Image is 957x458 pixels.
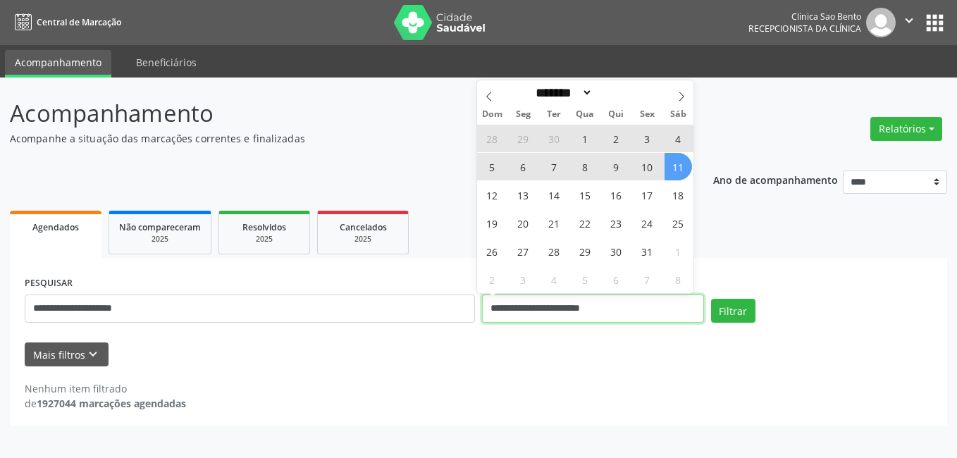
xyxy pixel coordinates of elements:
span: Seg [507,110,538,119]
span: Outubro 9, 2025 [603,153,630,180]
span: Novembro 8, 2025 [665,266,692,293]
span: Setembro 30, 2025 [541,125,568,152]
span: Outubro 22, 2025 [572,209,599,237]
p: Ano de acompanhamento [713,171,838,188]
label: PESQUISAR [25,273,73,295]
span: Novembro 4, 2025 [541,266,568,293]
p: Acompanhe a situação das marcações correntes e finalizadas [10,131,666,146]
span: Outubro 1, 2025 [572,125,599,152]
span: Não compareceram [119,221,201,233]
span: Outubro 10, 2025 [634,153,661,180]
span: Outubro 19, 2025 [479,209,506,237]
span: Novembro 3, 2025 [510,266,537,293]
span: Outubro 7, 2025 [541,153,568,180]
span: Outubro 8, 2025 [572,153,599,180]
span: Outubro 16, 2025 [603,181,630,209]
span: Novembro 5, 2025 [572,266,599,293]
span: Outubro 18, 2025 [665,181,692,209]
span: Outubro 23, 2025 [603,209,630,237]
p: Acompanhamento [10,96,666,131]
img: img [866,8,896,37]
span: Outubro 5, 2025 [479,153,506,180]
span: Ter [538,110,569,119]
span: Outubro 21, 2025 [541,209,568,237]
button:  [896,8,922,37]
span: Outubro 3, 2025 [634,125,661,152]
span: Outubro 25, 2025 [665,209,692,237]
span: Central de Marcação [37,16,121,28]
span: Outubro 29, 2025 [572,237,599,265]
span: Outubro 6, 2025 [510,153,537,180]
span: Outubro 13, 2025 [510,181,537,209]
span: Outubro 27, 2025 [510,237,537,265]
button: Relatórios [870,117,942,141]
span: Sáb [662,110,693,119]
span: Outubro 15, 2025 [572,181,599,209]
a: Beneficiários [126,50,206,75]
span: Recepcionista da clínica [748,23,861,35]
span: Setembro 29, 2025 [510,125,537,152]
div: Clinica Sao Bento [748,11,861,23]
span: Outubro 11, 2025 [665,153,692,180]
span: Outubro 14, 2025 [541,181,568,209]
span: Agendados [32,221,79,233]
span: Novembro 7, 2025 [634,266,661,293]
span: Setembro 28, 2025 [479,125,506,152]
span: Outubro 4, 2025 [665,125,692,152]
span: Outubro 30, 2025 [603,237,630,265]
span: Outubro 24, 2025 [634,209,661,237]
span: Outubro 26, 2025 [479,237,506,265]
span: Outubro 28, 2025 [541,237,568,265]
span: Outubro 12, 2025 [479,181,506,209]
span: Outubro 31, 2025 [634,237,661,265]
i:  [901,13,917,28]
span: Novembro 1, 2025 [665,237,692,265]
button: Mais filtroskeyboard_arrow_down [25,342,109,367]
div: 2025 [229,234,300,245]
a: Acompanhamento [5,50,111,78]
button: Filtrar [711,299,755,323]
span: Qui [600,110,631,119]
input: Year [593,85,639,100]
a: Central de Marcação [10,11,121,34]
div: Nenhum item filtrado [25,381,186,396]
span: Outubro 17, 2025 [634,181,661,209]
span: Sex [631,110,662,119]
i: keyboard_arrow_down [85,347,101,362]
button: apps [922,11,947,35]
select: Month [531,85,593,100]
span: Novembro 2, 2025 [479,266,506,293]
strong: 1927044 marcações agendadas [37,397,186,410]
span: Cancelados [340,221,387,233]
div: de [25,396,186,411]
span: Outubro 2, 2025 [603,125,630,152]
span: Resolvidos [242,221,286,233]
span: Dom [477,110,508,119]
span: Novembro 6, 2025 [603,266,630,293]
div: 2025 [328,234,398,245]
div: 2025 [119,234,201,245]
span: Outubro 20, 2025 [510,209,537,237]
span: Qua [569,110,600,119]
